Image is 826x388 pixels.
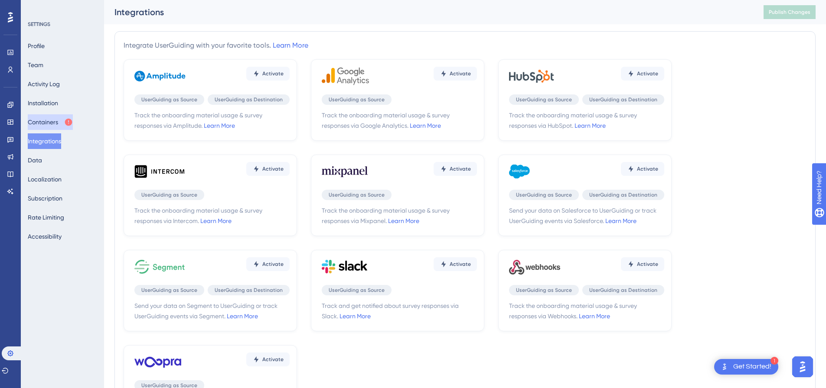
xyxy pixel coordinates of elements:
[719,362,730,372] img: launcher-image-alternative-text
[575,122,606,129] a: Learn More
[215,287,283,294] span: UserGuiding as Destination
[124,40,308,51] div: Integrate UserGuiding with your favorite tools.
[340,313,371,320] a: Learn More
[262,165,284,172] span: Activate
[434,257,477,271] button: Activate
[579,313,610,320] a: Learn More
[28,229,62,244] button: Accessibility
[434,67,477,81] button: Activate
[204,122,235,129] a: Learn More
[28,95,58,111] button: Installation
[509,205,664,226] span: Send your data on Salesforce to UserGuiding or track UserGuiding events via Salesforce.
[28,38,45,54] button: Profile
[605,217,637,224] a: Learn More
[134,110,290,131] span: Track the onboarding material usage & survey responses via Amplitude.
[621,67,664,81] button: Activate
[262,356,284,363] span: Activate
[621,257,664,271] button: Activate
[141,96,197,103] span: UserGuiding as Source
[516,191,572,198] span: UserGuiding as Source
[637,261,658,268] span: Activate
[20,2,54,13] span: Need Help?
[28,114,73,130] button: Containers
[516,287,572,294] span: UserGuiding as Source
[322,110,477,131] span: Track the onboarding material usage & survey responses via Google Analytics.
[141,287,197,294] span: UserGuiding as Source
[262,261,284,268] span: Activate
[388,217,419,224] a: Learn More
[589,287,657,294] span: UserGuiding as Destination
[215,96,283,103] span: UserGuiding as Destination
[450,261,471,268] span: Activate
[273,41,308,49] a: Learn More
[246,257,290,271] button: Activate
[28,191,62,206] button: Subscription
[134,205,290,226] span: Track the onboarding material usage & survey responses via Intercom.
[28,210,64,225] button: Rate Limiting
[322,205,477,226] span: Track the onboarding material usage & survey responses via Mixpanel.
[764,5,816,19] button: Publish Changes
[141,191,197,198] span: UserGuiding as Source
[621,162,664,176] button: Activate
[329,191,385,198] span: UserGuiding as Source
[434,162,477,176] button: Activate
[714,359,778,375] div: Open Get Started! checklist, remaining modules: 1
[516,96,572,103] span: UserGuiding as Source
[134,301,290,321] span: Send your data on Segment to UserGuiding or track UserGuiding events via Segment.
[227,313,258,320] a: Learn More
[769,9,810,16] span: Publish Changes
[509,301,664,321] span: Track the onboarding material usage & survey responses via Webhooks.
[509,110,664,131] span: Track the onboarding material usage & survey responses via HubSpot.
[262,70,284,77] span: Activate
[200,217,232,224] a: Learn More
[733,362,771,372] div: Get Started!
[637,70,658,77] span: Activate
[329,96,385,103] span: UserGuiding as Source
[28,171,62,187] button: Localization
[28,152,42,168] button: Data
[410,122,441,129] a: Learn More
[450,70,471,77] span: Activate
[114,6,742,18] div: Integrations
[28,21,98,28] div: SETTINGS
[329,287,385,294] span: UserGuiding as Source
[770,357,778,365] div: 1
[28,133,61,149] button: Integrations
[246,162,290,176] button: Activate
[589,191,657,198] span: UserGuiding as Destination
[322,301,477,321] span: Track and get notified about survey responses via Slack.
[589,96,657,103] span: UserGuiding as Destination
[246,352,290,366] button: Activate
[790,354,816,380] iframe: UserGuiding AI Assistant Launcher
[246,67,290,81] button: Activate
[450,165,471,172] span: Activate
[28,76,60,92] button: Activity Log
[637,165,658,172] span: Activate
[28,57,43,73] button: Team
